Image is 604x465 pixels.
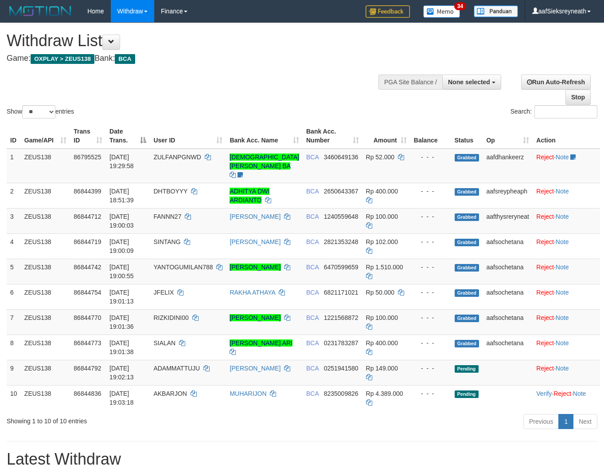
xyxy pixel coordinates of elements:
[414,237,448,246] div: - - -
[7,284,21,309] td: 6
[483,233,533,259] td: aafsochetana
[414,212,448,221] div: - - -
[523,414,559,429] a: Previous
[573,390,586,397] a: Note
[109,289,134,305] span: [DATE] 19:01:13
[410,123,451,149] th: Balance
[423,5,460,18] img: Button%20Memo.svg
[230,339,292,347] a: [PERSON_NAME] ARI
[324,264,359,271] span: Copy 6470599659 to clipboard
[366,213,398,220] span: Rp 100.000
[21,123,70,149] th: Game/API: activate to sort column ascending
[226,123,303,149] th: Bank Acc. Name: activate to sort column ascending
[553,390,571,397] a: Reject
[533,183,600,208] td: ·
[521,75,591,90] a: Run Auto-Refresh
[378,75,442,90] div: PGA Site Balance /
[21,208,70,233] td: ZEUS138
[153,365,200,372] span: ADAMMATTUJU
[366,339,398,347] span: Rp 400.000
[454,2,466,10] span: 34
[115,54,135,64] span: BCA
[533,233,600,259] td: ·
[556,314,569,321] a: Note
[533,309,600,335] td: ·
[306,188,319,195] span: BCA
[153,314,188,321] span: RIZKIDINI00
[306,365,319,372] span: BCA
[533,149,600,183] td: ·
[109,154,134,169] span: [DATE] 19:29:58
[74,188,101,195] span: 86844399
[7,335,21,360] td: 8
[21,259,70,284] td: ZEUS138
[556,238,569,245] a: Note
[324,339,359,347] span: Copy 0231783287 to clipboard
[483,335,533,360] td: aafsochetana
[556,213,569,220] a: Note
[533,208,600,233] td: ·
[324,365,359,372] span: Copy 0251941580 to clipboard
[536,365,554,372] a: Reject
[534,105,597,118] input: Search:
[455,213,479,221] span: Grabbed
[483,183,533,208] td: aafsreypheaph
[556,154,569,161] a: Note
[455,154,479,162] span: Grabbed
[483,208,533,233] td: aafthysreryneat
[74,390,101,397] span: 86844836
[565,90,591,105] a: Stop
[455,289,479,297] span: Grabbed
[7,183,21,208] td: 2
[21,284,70,309] td: ZEUS138
[474,5,518,17] img: panduan.png
[366,188,398,195] span: Rp 400.000
[153,390,187,397] span: AKBARJON
[366,289,395,296] span: Rp 50.000
[303,123,362,149] th: Bank Acc. Number: activate to sort column ascending
[109,339,134,355] span: [DATE] 19:01:38
[558,414,573,429] a: 1
[74,238,101,245] span: 86844719
[510,105,597,118] label: Search:
[366,154,395,161] span: Rp 52.000
[324,154,359,161] span: Copy 3460649136 to clipboard
[556,188,569,195] a: Note
[455,239,479,246] span: Grabbed
[536,289,554,296] a: Reject
[533,284,600,309] td: ·
[366,238,398,245] span: Rp 102.000
[414,153,448,162] div: - - -
[306,339,319,347] span: BCA
[451,123,483,149] th: Status
[7,360,21,385] td: 9
[31,54,94,64] span: OXPLAY > ZEUS138
[7,54,394,63] h4: Game: Bank:
[74,213,101,220] span: 86844712
[306,390,319,397] span: BCA
[21,183,70,208] td: ZEUS138
[7,309,21,335] td: 7
[366,314,398,321] span: Rp 100.000
[230,213,281,220] a: [PERSON_NAME]
[230,154,299,169] a: [DEMOGRAPHIC_DATA][PERSON_NAME] BA
[153,154,201,161] span: ZULFANPGNWD
[230,238,281,245] a: [PERSON_NAME]
[150,123,226,149] th: User ID: activate to sort column ascending
[536,390,552,397] a: Verify
[306,154,319,161] span: BCA
[109,213,134,229] span: [DATE] 19:00:03
[414,313,448,322] div: - - -
[366,5,410,18] img: Feedback.jpg
[7,105,74,118] label: Show entries
[7,385,21,410] td: 10
[414,364,448,373] div: - - -
[230,289,275,296] a: RAKHA ATHAYA
[109,365,134,381] span: [DATE] 19:02:13
[556,339,569,347] a: Note
[230,188,269,204] a: ADHITYA DWI ARDIANTO
[455,390,479,398] span: Pending
[533,360,600,385] td: ·
[153,188,187,195] span: DHTBOYYY
[306,213,319,220] span: BCA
